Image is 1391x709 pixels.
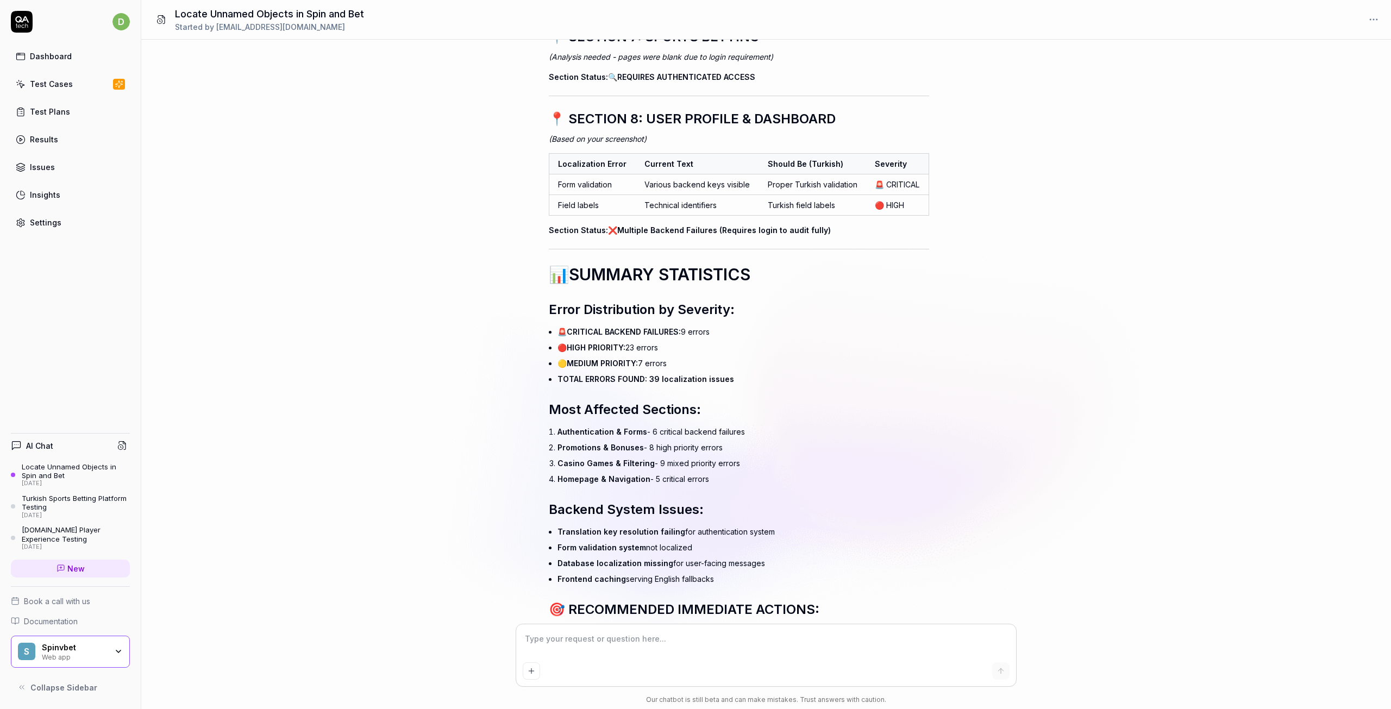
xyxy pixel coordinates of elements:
[557,324,929,340] li: 🚨 9 errors
[42,643,107,652] div: Spinvbet
[557,443,644,452] span: Promotions & Bonuses
[557,355,929,371] li: 🟡 7 errors
[11,129,130,150] a: Results
[549,224,929,236] p: ❌
[11,494,130,519] a: Turkish Sports Betting Platform Testing[DATE]
[11,616,130,627] a: Documentation
[24,616,78,627] span: Documentation
[22,525,130,543] div: [DOMAIN_NAME] Player Experience Testing
[549,71,929,83] p: 🔍
[567,359,638,368] span: MEDIUM PRIORITY:
[549,262,929,287] h1: 📊
[549,302,735,317] span: Error Distribution by Severity:
[11,636,130,668] button: SSpinvbetWeb app
[549,401,701,417] span: Most Affected Sections:
[557,440,929,455] li: - 8 high priority errors
[175,7,364,21] h1: Locate Unnamed Objects in Spin and Bet
[557,559,673,568] span: Database localization missing
[22,543,130,551] div: [DATE]
[557,374,647,384] span: TOTAL ERRORS FOUND:
[24,595,90,607] span: Book a call with us
[567,343,625,352] span: HIGH PRIORITY:
[18,643,35,660] span: S
[42,652,107,661] div: Web app
[11,101,130,122] a: Test Plans
[11,156,130,178] a: Issues
[112,11,130,33] button: d
[557,459,655,468] span: Casino Games & Filtering
[557,539,929,555] li: not localized
[557,340,929,355] li: 🔴 23 errors
[11,73,130,95] a: Test Cases
[11,184,130,205] a: Insights
[558,159,626,168] span: Localization Error
[30,161,55,173] div: Issues
[549,225,608,235] span: Section Status:
[216,22,345,32] span: [EMAIL_ADDRESS][DOMAIN_NAME]
[557,524,929,539] li: for authentication system
[11,676,130,698] button: Collapse Sidebar
[30,217,61,228] div: Settings
[569,265,750,284] span: SUMMARY STATISTICS
[30,682,97,693] span: Collapse Sidebar
[866,194,929,215] td: 🔴 HIGH
[30,78,73,90] div: Test Cases
[549,601,819,617] span: 🎯 RECOMMENDED IMMEDIATE ACTIONS:
[112,13,130,30] span: d
[759,194,867,215] td: Turkish field labels
[516,695,1016,705] div: Our chatbot is still beta and can make mistakes. Trust answers with caution.
[11,212,130,233] a: Settings
[549,111,836,127] span: 📍 SECTION 8: USER PROFILE & DASHBOARD
[30,106,70,117] div: Test Plans
[11,525,130,550] a: [DOMAIN_NAME] Player Experience Testing[DATE]
[759,174,867,194] td: Proper Turkish validation
[557,555,929,571] li: for user-facing messages
[67,563,85,574] span: New
[557,543,646,552] span: Form validation system
[523,662,540,680] button: Add attachment
[11,595,130,607] a: Book a call with us
[557,574,626,583] span: Frontend caching
[549,194,636,215] td: Field labels
[175,21,364,33] div: Started by
[557,424,929,440] li: - 6 critical backend failures
[866,174,929,194] td: 🚨 CRITICAL
[549,72,608,81] span: Section Status:
[11,462,130,487] a: Locate Unnamed Objects in Spin and Bet[DATE]
[549,174,636,194] td: Form validation
[649,374,734,384] span: 39 localization issues
[557,427,647,436] span: Authentication & Forms
[22,462,130,480] div: Locate Unnamed Objects in Spin and Bet
[557,455,929,471] li: - 9 mixed priority errors
[617,72,755,81] span: REQUIRES AUTHENTICATED ACCESS
[549,501,704,517] span: Backend System Issues:
[557,474,650,484] span: Homepage & Navigation
[30,134,58,145] div: Results
[30,189,60,200] div: Insights
[22,480,130,487] div: [DATE]
[549,29,759,45] span: 📍 SECTION 7: SPORTS BETTING
[549,52,773,61] em: (Analysis needed - pages were blank due to login requirement)
[875,159,907,168] span: Severity
[636,194,759,215] td: Technical identifiers
[567,327,681,336] span: CRITICAL BACKEND FAILURES:
[617,225,831,235] span: Multiple Backend Failures (Requires login to audit fully)
[11,46,130,67] a: Dashboard
[557,471,929,487] li: - 5 critical errors
[30,51,72,62] div: Dashboard
[549,134,647,143] em: (Based on your screenshot)
[557,571,929,587] li: serving English fallbacks
[22,494,130,512] div: Turkish Sports Betting Platform Testing
[768,159,843,168] span: Should Be (Turkish)
[644,159,693,168] span: Current Text
[22,512,130,519] div: [DATE]
[11,560,130,578] a: New
[26,440,53,451] h4: AI Chat
[557,527,685,536] span: Translation key resolution failing
[636,174,759,194] td: Various backend keys visible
